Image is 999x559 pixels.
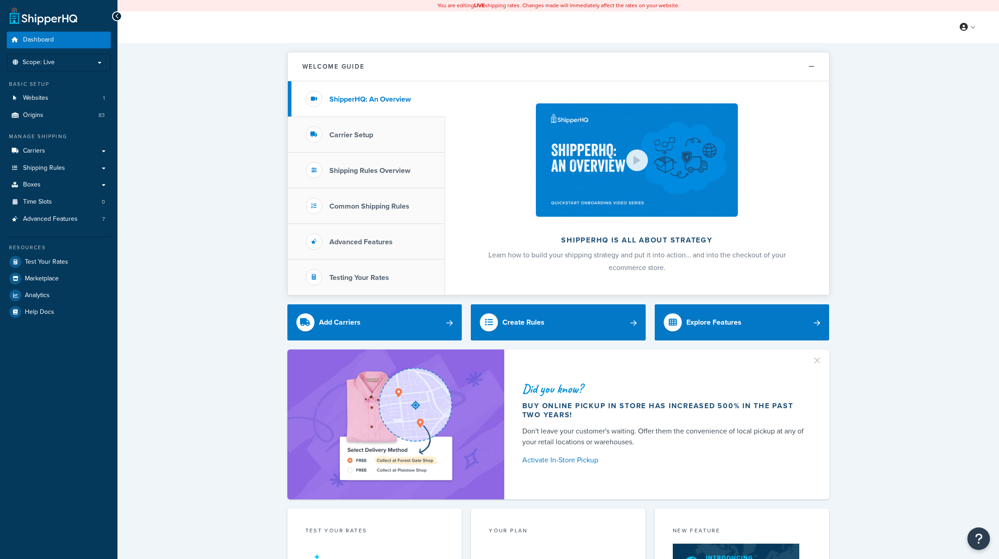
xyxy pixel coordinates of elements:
div: New Feature [673,526,811,537]
div: Add Carriers [319,316,361,329]
div: Create Rules [502,316,544,329]
span: Scope: Live [23,59,55,66]
img: ShipperHQ is all about strategy [536,103,737,217]
span: Advanced Features [23,215,78,223]
li: Advanced Features [7,211,111,228]
li: Origins [7,107,111,124]
div: Your Plan [489,526,628,537]
span: Websites [23,94,48,102]
span: Dashboard [23,36,54,44]
a: Websites1 [7,90,111,107]
span: 83 [98,112,105,119]
a: Shipping Rules [7,160,111,177]
h3: Advanced Features [329,238,393,246]
div: Resources [7,244,111,252]
span: 7 [102,215,105,223]
span: Learn how to build your shipping strategy and put it into action… and into the checkout of your e... [488,250,786,273]
h3: Testing Your Rates [329,274,389,282]
div: Basic Setup [7,80,111,88]
a: Advanced Features7 [7,211,111,228]
span: Time Slots [23,198,52,206]
a: Test Your Rates [7,254,111,270]
h3: Common Shipping Rules [329,202,409,210]
div: Buy online pickup in store has increased 500% in the past two years! [522,401,808,419]
span: Boxes [23,181,41,189]
a: Marketplace [7,270,111,287]
span: Carriers [23,147,45,155]
h3: ShipperHQ: An Overview [329,95,411,103]
li: Time Slots [7,194,111,210]
span: Marketplace [25,275,59,283]
a: Add Carriers [287,304,462,340]
b: LIVE [474,1,485,9]
div: Test your rates [305,526,444,537]
a: Time Slots0 [7,194,111,210]
a: Boxes [7,177,111,193]
h2: ShipperHQ is all about strategy [469,236,805,244]
span: Origins [23,112,43,119]
h3: Carrier Setup [329,131,373,139]
h2: Welcome Guide [302,63,365,70]
a: Explore Features [655,304,830,340]
a: Analytics [7,287,111,303]
a: Create Rules [471,304,646,340]
a: Carriers [7,143,111,159]
li: Websites [7,90,111,107]
div: Don't leave your customer's waiting. Offer them the convenience of local pickup at any of your re... [522,426,808,447]
a: Origins83 [7,107,111,124]
a: Help Docs [7,304,111,320]
a: Activate In-Store Pickup [522,454,808,466]
span: Shipping Rules [23,164,65,172]
div: Explore Features [686,316,741,329]
div: Did you know? [522,382,808,395]
a: Dashboard [7,32,111,48]
h3: Shipping Rules Overview [329,167,410,175]
button: Open Resource Center [967,527,990,550]
div: Manage Shipping [7,133,111,140]
img: ad-shirt-map-b0359fc47e01cab431d101c4b569394f6a03f54285957d908178d52f29eb9668.png [314,363,478,486]
span: Analytics [25,292,50,299]
span: Test Your Rates [25,258,68,266]
span: Help Docs [25,308,54,316]
button: Welcome Guide [288,52,829,81]
span: 0 [102,198,105,206]
span: 1 [103,94,105,102]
